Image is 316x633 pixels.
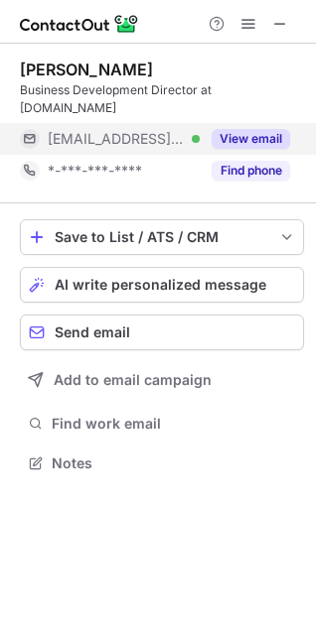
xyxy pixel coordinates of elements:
[20,60,153,79] div: [PERSON_NAME]
[212,161,290,181] button: Reveal Button
[20,449,304,477] button: Notes
[55,324,130,340] span: Send email
[20,315,304,350] button: Send email
[20,410,304,438] button: Find work email
[20,12,139,36] img: ContactOut v5.3.10
[55,229,269,245] div: Save to List / ATS / CRM
[20,81,304,117] div: Business Development Director at [DOMAIN_NAME]
[212,129,290,149] button: Reveal Button
[20,219,304,255] button: save-profile-one-click
[20,362,304,398] button: Add to email campaign
[48,130,185,148] span: [EMAIL_ADDRESS][DOMAIN_NAME]
[55,277,266,293] span: AI write personalized message
[54,372,212,388] span: Add to email campaign
[52,415,296,433] span: Find work email
[20,267,304,303] button: AI write personalized message
[52,454,296,472] span: Notes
